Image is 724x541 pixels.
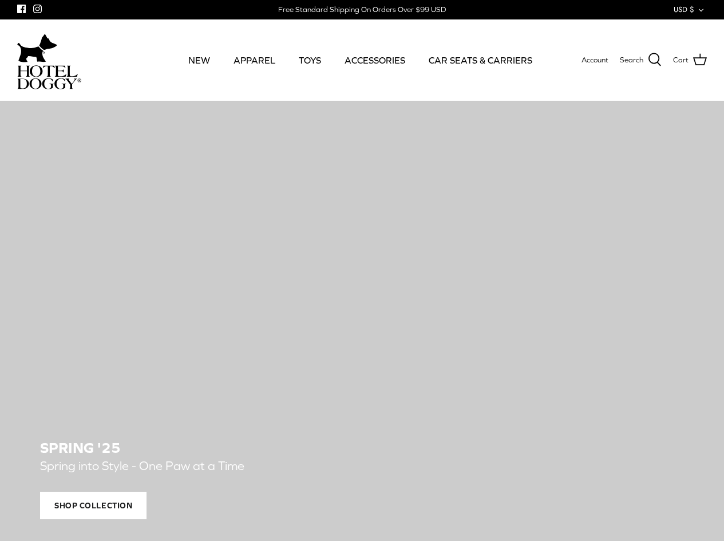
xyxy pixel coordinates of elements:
[40,456,561,476] p: Spring into Style - One Paw at a Time
[17,65,81,89] img: hoteldoggycom
[178,41,220,80] a: NEW
[223,41,286,80] a: APPAREL
[418,41,543,80] a: CAR SEATS & CARRIERS
[33,5,42,13] a: Instagram
[17,31,81,89] a: hoteldoggycom
[581,54,608,66] a: Account
[673,54,689,66] span: Cart
[278,1,446,18] a: Free Standard Shipping On Orders Over $99 USD
[620,54,643,66] span: Search
[40,440,684,456] h2: SPRING '25
[334,41,416,80] a: ACCESSORIES
[673,53,707,68] a: Cart
[17,5,26,13] a: Facebook
[170,41,551,80] div: Primary navigation
[581,56,608,64] span: Account
[288,41,331,80] a: TOYS
[17,31,57,65] img: dog-icon.svg
[620,53,662,68] a: Search
[40,492,147,519] span: Shop Collection
[278,5,446,15] div: Free Standard Shipping On Orders Over $99 USD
